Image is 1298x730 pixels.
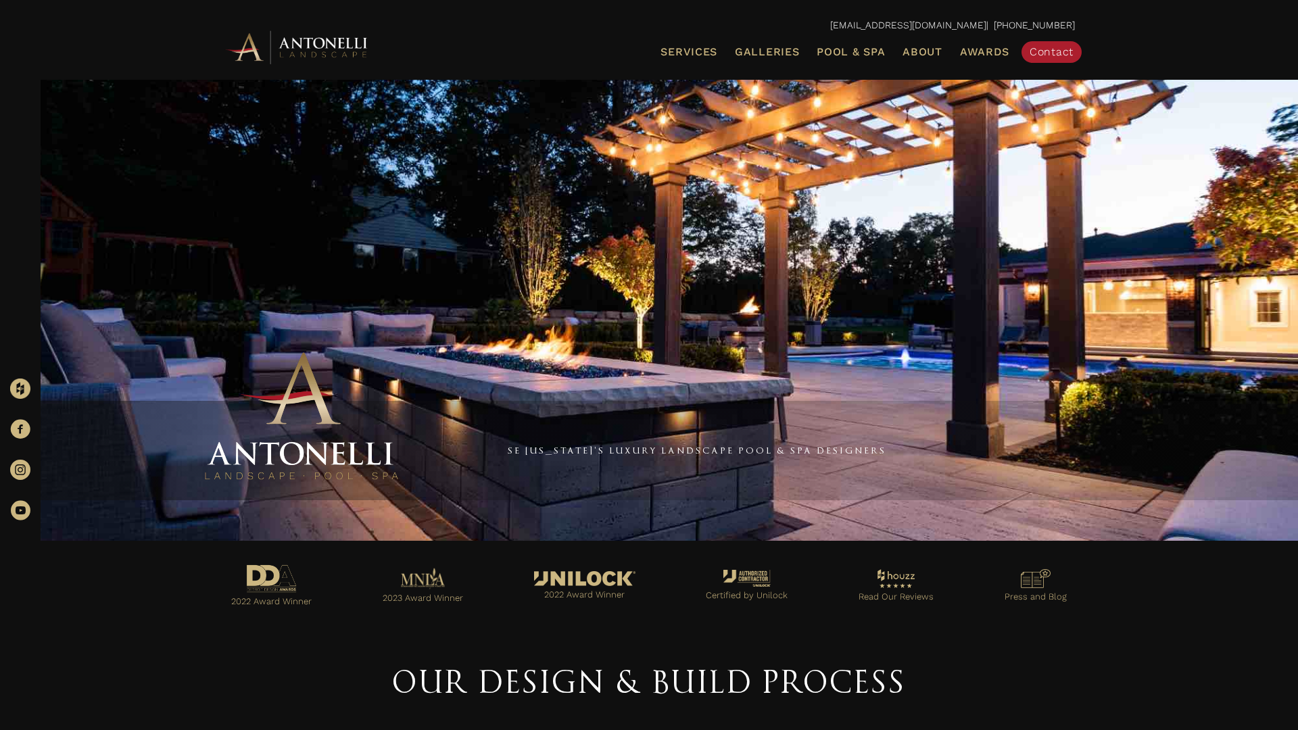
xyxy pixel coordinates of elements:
span: Contact [1030,45,1074,58]
span: Galleries [735,45,799,58]
a: Contact [1021,41,1082,63]
a: SE [US_STATE]'s Luxury Landscape Pool & Spa Designers [508,445,886,456]
img: Antonelli Horizontal Logo [223,28,372,66]
a: Awards [955,43,1015,61]
img: Houzz [10,379,30,399]
img: Antonelli Stacked Logo [200,347,403,487]
a: Go to https://antonellilandscape.com/press-media/ [982,566,1088,608]
p: | [PHONE_NUMBER] [223,17,1075,34]
a: Go to https://antonellilandscape.com/pool-and-spa/dont-stop-believing/ [361,564,485,610]
span: Services [660,47,717,57]
a: Go to https://antonellilandscape.com/featured-projects/the-white-house/ [512,568,657,606]
a: [EMAIL_ADDRESS][DOMAIN_NAME] [830,20,986,30]
span: Our Design & Build Process [392,664,906,700]
a: About [897,43,948,61]
a: Go to https://antonellilandscape.com/unilock-authorized-contractor/ [684,566,810,608]
a: Galleries [729,43,804,61]
a: Go to https://antonellilandscape.com/pool-and-spa/executive-sweet/ [210,561,334,613]
a: Pool & Spa [811,43,890,61]
span: About [903,47,942,57]
a: Go to https://www.houzz.com/professionals/landscape-architects-and-landscape-designers/antonelli-... [837,566,956,609]
a: Services [655,43,723,61]
span: Awards [960,45,1009,58]
span: Pool & Spa [817,45,885,58]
